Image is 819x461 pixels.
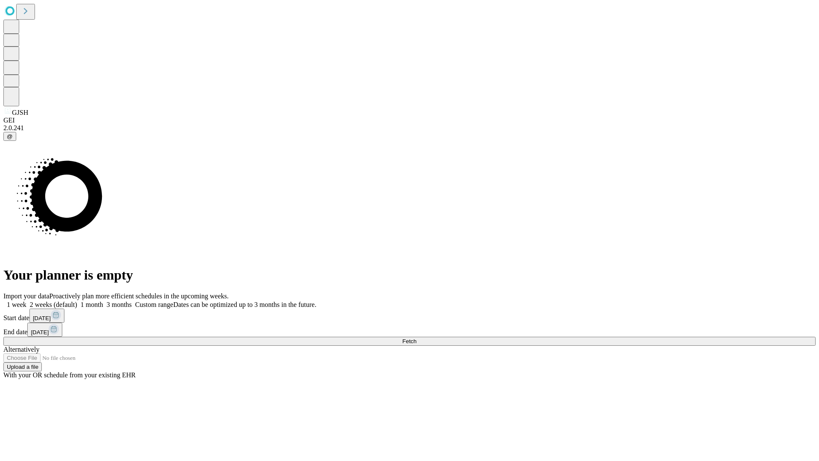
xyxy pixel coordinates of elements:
div: 2.0.241 [3,124,816,132]
span: 1 week [7,301,26,308]
span: Alternatively [3,346,39,353]
div: GEI [3,117,816,124]
button: Fetch [3,337,816,346]
span: With your OR schedule from your existing EHR [3,371,136,379]
button: [DATE] [27,323,62,337]
div: End date [3,323,816,337]
span: GJSH [12,109,28,116]
span: Custom range [135,301,173,308]
h1: Your planner is empty [3,267,816,283]
span: 3 months [107,301,132,308]
div: Start date [3,309,816,323]
span: [DATE] [31,329,49,336]
span: Fetch [402,338,416,344]
span: Proactively plan more efficient schedules in the upcoming weeks. [49,292,229,300]
span: 2 weeks (default) [30,301,77,308]
button: [DATE] [29,309,64,323]
span: [DATE] [33,315,51,321]
span: Dates can be optimized up to 3 months in the future. [173,301,316,308]
span: 1 month [81,301,103,308]
span: Import your data [3,292,49,300]
button: Upload a file [3,362,42,371]
button: @ [3,132,16,141]
span: @ [7,133,13,140]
